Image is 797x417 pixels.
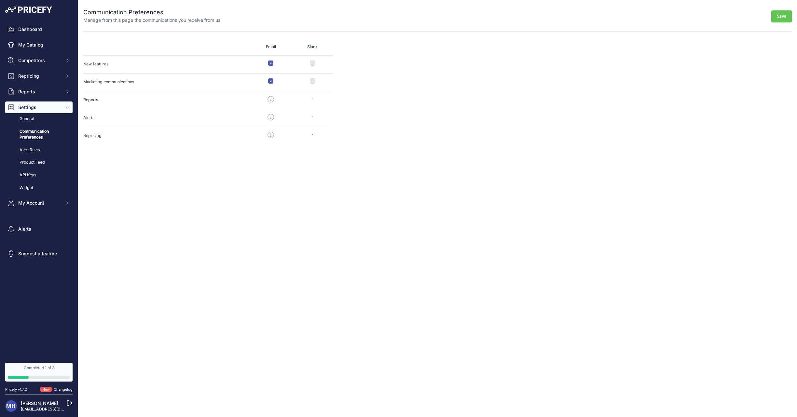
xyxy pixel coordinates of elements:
a: Product Feed [5,157,73,168]
div: - [292,114,333,120]
a: Dashboard [5,23,73,35]
span: My Account [18,200,61,206]
h2: Communication Preferences [83,8,220,17]
a: Changelog [54,387,73,392]
button: Competitors [5,55,73,66]
button: Save [771,10,792,22]
div: - [292,132,333,138]
a: API Keys [5,169,73,181]
img: Pricefy Logo [5,7,52,13]
a: [EMAIL_ADDRESS][DOMAIN_NAME] [21,407,89,411]
nav: Sidebar [5,23,73,355]
a: Alerts [5,223,73,235]
a: Communication Preferences [5,126,73,143]
button: Settings [5,101,73,113]
a: Suggest a feature [5,248,73,260]
a: My Catalog [5,39,73,51]
p: Email [250,44,292,50]
p: Repricing [83,132,250,140]
p: Manage from this page the communications you receive from us [83,17,220,23]
p: Alerts [83,114,250,122]
button: Reports [5,86,73,98]
span: Repricing [18,73,61,79]
a: Completed 1 of 3 [5,363,73,382]
a: General [5,113,73,125]
p: New features [83,60,250,68]
a: Widget [5,182,73,194]
button: My Account [5,197,73,209]
div: - [292,96,333,102]
div: Pricefy v1.7.2 [5,387,27,392]
span: Reports [18,88,61,95]
span: Settings [18,104,61,111]
span: New [40,387,52,392]
button: Repricing [5,70,73,82]
a: Alert Rules [5,144,73,156]
p: Slack [292,44,333,50]
div: Completed 1 of 3 [8,365,70,370]
span: Competitors [18,57,61,64]
p: Reports [83,96,250,104]
a: [PERSON_NAME] [21,400,58,406]
p: Marketing communications [83,78,250,86]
